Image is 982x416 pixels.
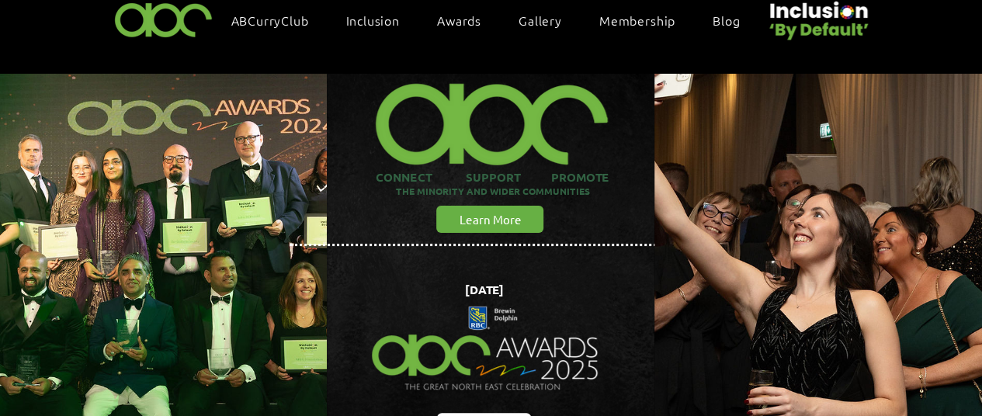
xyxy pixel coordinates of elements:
[459,211,521,227] span: Learn More
[713,12,740,29] span: Blog
[436,206,543,233] a: Learn More
[592,4,699,36] a: Membership
[437,12,481,29] span: Awards
[231,12,309,29] span: ABCurryClub
[376,169,608,185] span: CONNECT SUPPORT PROMOTE
[224,4,332,36] a: ABCurryClub
[519,12,562,29] span: Gallery
[511,4,585,36] a: Gallery
[367,64,616,169] img: ABC-Logo-Blank-Background-01-01-2_edited.png
[429,4,505,36] div: Awards
[346,12,400,29] span: Inclusion
[599,12,675,29] span: Membership
[224,4,764,36] nav: Site
[396,185,590,197] span: THE MINORITY AND WIDER COMMUNITIES
[338,4,423,36] div: Inclusion
[464,282,503,297] span: [DATE]
[705,4,763,36] a: Blog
